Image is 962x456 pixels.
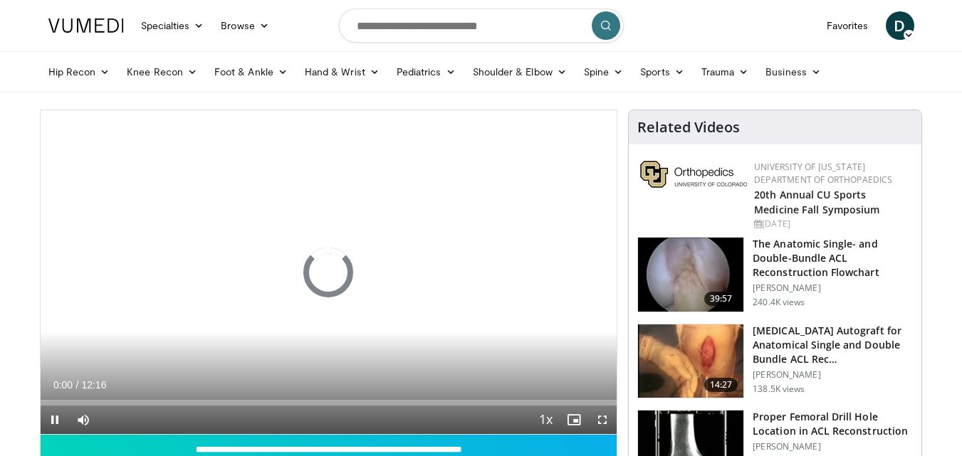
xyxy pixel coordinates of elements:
a: Spine [575,58,632,86]
h3: [MEDICAL_DATA] Autograft for Anatomical Single and Double Bundle ACL Rec… [753,324,913,366]
p: 138.5K views [753,383,805,395]
button: Fullscreen [588,405,617,434]
img: 355603a8-37da-49b6-856f-e00d7e9307d3.png.150x105_q85_autocrop_double_scale_upscale_version-0.2.png [640,161,747,188]
span: 12:16 [81,379,106,391]
a: Sports [632,58,693,86]
span: 14:27 [704,378,738,392]
a: Browse [212,11,278,40]
a: Knee Recon [118,58,206,86]
a: Favorites [818,11,877,40]
span: 39:57 [704,292,738,306]
h3: The Anatomic Single- and Double-Bundle ACL Reconstruction Flowchart [753,237,913,280]
a: D [886,11,914,40]
a: 20th Annual CU Sports Medicine Fall Symposium [754,188,879,216]
button: Playback Rate [531,405,560,434]
h3: Proper Femoral Drill Hole Location in ACL Reconstruction [753,410,913,438]
h4: Related Videos [637,119,740,136]
a: Business [757,58,830,86]
a: Hip Recon [40,58,119,86]
button: Enable picture-in-picture mode [560,405,588,434]
a: Pediatrics [388,58,464,86]
a: Hand & Wrist [296,58,388,86]
a: 14:27 [MEDICAL_DATA] Autograft for Anatomical Single and Double Bundle ACL Rec… [PERSON_NAME] 138... [637,324,913,399]
a: 39:57 The Anatomic Single- and Double-Bundle ACL Reconstruction Flowchart [PERSON_NAME] 240.4K views [637,237,913,312]
p: [PERSON_NAME] [753,441,913,452]
p: [PERSON_NAME] [753,369,913,381]
a: Specialties [132,11,213,40]
img: 281064_0003_1.png.150x105_q85_crop-smart_upscale.jpg [638,324,743,398]
a: Foot & Ankle [206,58,296,86]
a: Shoulder & Elbow [464,58,575,86]
button: Pause [41,405,69,434]
div: [DATE] [754,218,910,230]
span: 0:00 [53,379,73,391]
a: University of [US_STATE] Department of Orthopaedics [754,161,892,186]
input: Search topics, interventions [339,9,624,43]
span: / [76,379,79,391]
p: [PERSON_NAME] [753,282,913,294]
button: Mute [69,405,98,434]
img: VuMedi Logo [48,18,124,33]
div: Progress Bar [41,400,617,405]
img: Fu_0_3.png.150x105_q85_crop-smart_upscale.jpg [638,238,743,312]
a: Trauma [693,58,758,86]
p: 240.4K views [753,297,805,308]
video-js: Video Player [41,110,617,435]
